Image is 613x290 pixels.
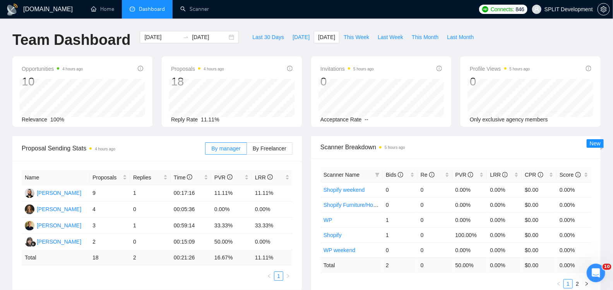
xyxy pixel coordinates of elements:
[373,169,381,181] span: filter
[554,279,563,288] button: left
[171,74,224,89] div: 18
[12,31,130,49] h1: Team Dashboard
[25,237,34,247] img: VN
[383,182,418,197] td: 0
[383,242,418,258] td: 0
[573,280,582,288] a: 2
[89,218,130,234] td: 3
[252,250,293,265] td: 11.11 %
[22,250,89,265] td: Total
[452,212,487,227] td: 0.00%
[37,205,81,213] div: [PERSON_NAME]
[50,116,64,123] span: 100%
[491,5,514,14] span: Connects:
[538,172,543,177] span: info-circle
[320,74,374,89] div: 0
[490,172,508,178] span: LRR
[211,201,252,218] td: 0.00%
[130,250,171,265] td: 2
[25,188,34,198] img: BC
[22,74,83,89] div: 10
[324,202,399,208] a: Shopify Furniture/Home decore
[452,227,487,242] td: 100.00%
[187,174,192,180] span: info-circle
[455,172,474,178] span: PVR
[365,116,368,123] span: --
[89,185,130,201] td: 9
[556,212,591,227] td: 0.00%
[183,34,189,40] span: swap-right
[522,182,556,197] td: $0.00
[590,140,601,147] span: New
[25,221,34,230] img: AH
[286,274,290,278] span: right
[37,221,81,230] div: [PERSON_NAME]
[252,185,293,201] td: 11.11%
[138,66,143,71] span: info-circle
[344,33,369,41] span: This Week
[252,33,284,41] span: Last 30 Days
[324,232,342,238] a: Shopify
[130,170,171,185] th: Replies
[211,145,240,152] span: By manager
[318,33,335,41] span: [DATE]
[516,5,524,14] span: 846
[267,274,272,278] span: left
[487,227,522,242] td: 0.00%
[584,281,589,286] span: right
[174,174,192,181] span: Time
[211,185,252,201] td: 11.11%
[586,66,591,71] span: info-circle
[171,201,211,218] td: 00:05:36
[37,189,81,197] div: [PERSON_NAME]
[324,247,355,253] a: WP weekend
[320,116,362,123] span: Acceptance Rate
[556,227,591,242] td: 0.00%
[470,64,530,73] span: Profile Views
[255,174,273,181] span: LRR
[314,31,339,43] button: [DATE]
[525,172,543,178] span: CPR
[283,271,293,281] li: Next Page
[443,31,478,43] button: Last Month
[510,67,530,71] time: 5 hours ago
[487,212,522,227] td: 0.00%
[25,205,34,214] img: NK
[89,250,130,265] td: 18
[91,6,114,12] a: homeHome
[487,258,522,273] td: 0.00 %
[211,218,252,234] td: 33.33%
[183,34,189,40] span: to
[267,174,273,180] span: info-circle
[502,172,508,177] span: info-circle
[89,170,130,185] th: Proposals
[598,3,610,15] button: setting
[89,234,130,250] td: 2
[383,212,418,227] td: 1
[534,7,539,12] span: user
[171,250,211,265] td: 00:21:26
[180,6,209,12] a: searchScanner
[293,33,310,41] span: [DATE]
[556,242,591,258] td: 0.00%
[563,279,573,288] li: 1
[22,116,47,123] span: Relevance
[92,173,121,182] span: Proposals
[383,227,418,242] td: 1
[201,116,219,123] span: 11.11%
[452,197,487,212] td: 0.00%
[171,116,198,123] span: Reply Rate
[560,172,580,178] span: Score
[556,281,561,286] span: left
[468,172,473,177] span: info-circle
[265,271,274,281] li: Previous Page
[171,234,211,250] td: 00:15:09
[22,170,89,185] th: Name
[130,218,171,234] td: 1
[418,258,452,273] td: 0
[253,145,286,152] span: By Freelancer
[418,212,452,227] td: 0
[324,172,360,178] span: Scanner Name
[598,6,610,12] a: setting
